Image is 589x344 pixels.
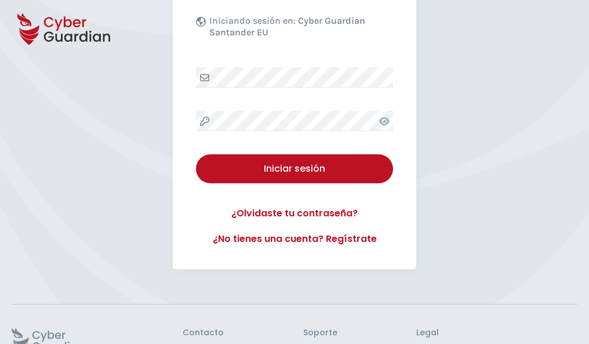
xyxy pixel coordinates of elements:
button: Iniciar sesión [196,154,393,183]
div: Iniciar sesión [205,162,384,176]
a: ¿Olvidaste tu contraseña? [196,207,393,220]
h3: Contacto [183,328,224,338]
h3: Legal [416,328,577,338]
a: ¿No tienes una cuenta? Regístrate [196,232,393,246]
h3: Soporte [303,328,337,338]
